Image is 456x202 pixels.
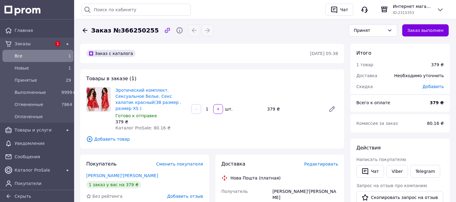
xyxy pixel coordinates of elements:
span: Доставка [356,73,377,78]
b: 379 ₴ [430,100,444,105]
span: Доставка [221,161,245,167]
div: 379 ₴ [431,62,444,68]
span: Редактировать [304,162,338,166]
div: 1 заказ у вас на 379 ₴ [86,181,141,188]
img: Эротический комплект. Сексуальное белье. Секс халатик красный(38 размер . размер XS ) [87,87,110,111]
span: Товары и услуги [15,127,61,133]
span: Покупатель [86,161,117,167]
span: 1 [55,41,60,46]
span: Всего к оплате [356,100,390,105]
button: Заказ выполнен [402,24,449,36]
span: Товары в заказе (1) [86,76,136,81]
span: Итого [356,50,371,56]
span: Действия [356,145,381,151]
span: Комиссия за заказ [356,121,398,126]
span: Скидка [356,84,373,89]
span: Интернет магазин ФЕЕРИЯ [393,3,432,9]
span: 9999+ [61,90,76,95]
span: Уведомления [15,140,71,146]
span: Каталог ProSale [15,167,61,173]
span: Все [15,53,59,59]
span: 1 [68,66,71,70]
span: Заказы [15,41,52,47]
a: Viber [386,165,408,178]
a: [PERSON_NAME]'[PERSON_NAME] [86,173,158,178]
span: Новые [15,65,59,71]
button: Чат [325,4,353,16]
time: [DATE] 05:38 [310,51,338,56]
span: Главная [15,27,71,33]
span: 80.16 ₴ [427,121,444,126]
span: Готово к отправке [115,113,157,118]
div: 379 ₴ [115,119,187,125]
div: Чат [339,5,349,14]
span: 1 товар [356,62,373,67]
span: Сменить покупателя [156,162,203,166]
span: Запрос на отзыв про компанию [356,183,427,188]
span: Добавить [423,84,444,89]
input: Поиск по кабинету [81,4,191,16]
a: Эротический комплект. Сексуальное белье. Секс халатик красный(38 размер . размер XS ) [115,88,181,111]
span: Добавить отзыв [167,194,203,199]
div: шт. [224,106,233,112]
span: 29 [66,78,71,83]
span: 1 [68,53,71,58]
div: Заказ с каталога [86,50,135,57]
span: Написать покупателю [356,157,406,162]
span: Скрыть [15,194,31,199]
div: Нова Пошта (платная) [229,175,282,181]
span: Сообщения [15,154,71,160]
span: Заказ №366250255 [91,26,159,35]
span: Каталог ProSale: 80.16 ₴ [115,125,170,130]
button: Чат [356,165,384,178]
span: Покупатели [15,180,71,187]
span: Без рейтинга [92,194,122,199]
span: Добавить товар [86,136,338,142]
div: 379 ₴ [265,105,324,113]
span: 7864 [61,102,72,107]
a: Редактировать [326,103,338,115]
span: ID: 2315353 [393,11,414,15]
div: Необходимо уточнить [391,69,447,82]
span: Выполненные [15,89,59,95]
span: Отмененные [15,101,59,108]
span: Получатель [221,189,248,194]
span: Оплаченные [15,114,71,120]
a: Telegram [410,165,440,178]
span: Принятые [15,77,59,83]
div: Принят [354,27,385,34]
